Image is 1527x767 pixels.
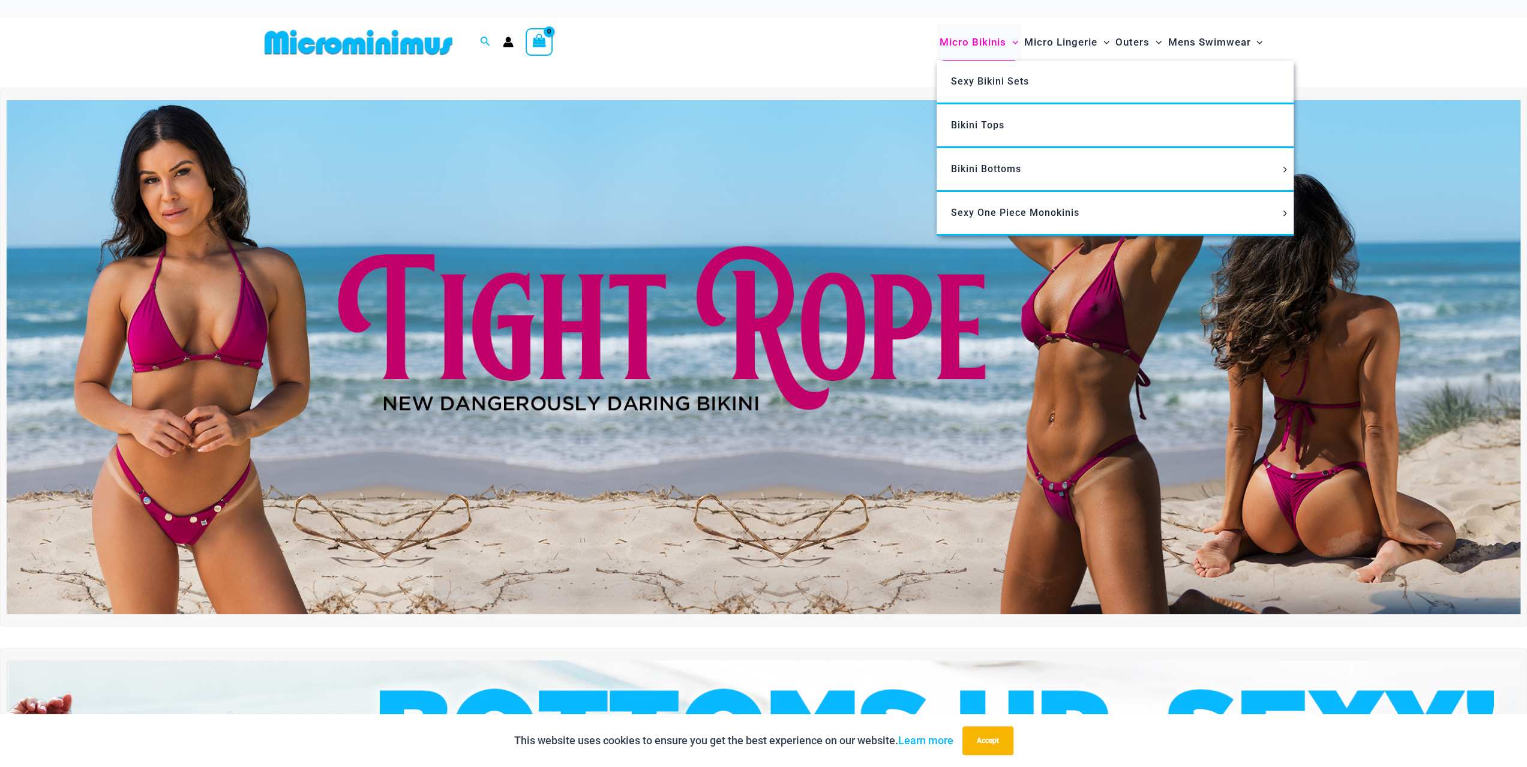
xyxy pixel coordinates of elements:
[962,726,1013,755] button: Accept
[937,104,1294,148] a: Bikini Tops
[937,61,1294,104] a: Sexy Bikini Sets
[937,148,1294,192] a: Bikini BottomsMenu ToggleMenu Toggle
[940,27,1006,58] span: Micro Bikinis
[1006,27,1018,58] span: Menu Toggle
[7,100,1520,614] img: Tight Rope Pink Bikini
[1097,27,1109,58] span: Menu Toggle
[1168,27,1250,58] span: Mens Swimwear
[1021,24,1112,61] a: Micro LingerieMenu ToggleMenu Toggle
[1024,27,1097,58] span: Micro Lingerie
[514,732,953,750] p: This website uses cookies to ensure you get the best experience on our website.
[898,734,953,747] a: Learn more
[935,22,1268,62] nav: Site Navigation
[526,28,553,56] a: View Shopping Cart, empty
[1250,27,1262,58] span: Menu Toggle
[1278,210,1291,216] span: Menu Toggle
[937,24,1021,61] a: Micro BikinisMenu ToggleMenu Toggle
[480,35,491,50] a: Search icon link
[1112,24,1165,61] a: OutersMenu ToggleMenu Toggle
[951,163,1021,175] span: Bikini Bottoms
[1278,167,1291,173] span: Menu Toggle
[1165,24,1265,61] a: Mens SwimwearMenu ToggleMenu Toggle
[1115,27,1150,58] span: Outers
[260,29,457,56] img: MM SHOP LOGO FLAT
[937,192,1294,236] a: Sexy One Piece MonokinisMenu ToggleMenu Toggle
[951,119,1004,131] span: Bikini Tops
[951,76,1029,87] span: Sexy Bikini Sets
[1150,27,1162,58] span: Menu Toggle
[503,37,514,47] a: Account icon link
[951,207,1079,218] span: Sexy One Piece Monokinis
